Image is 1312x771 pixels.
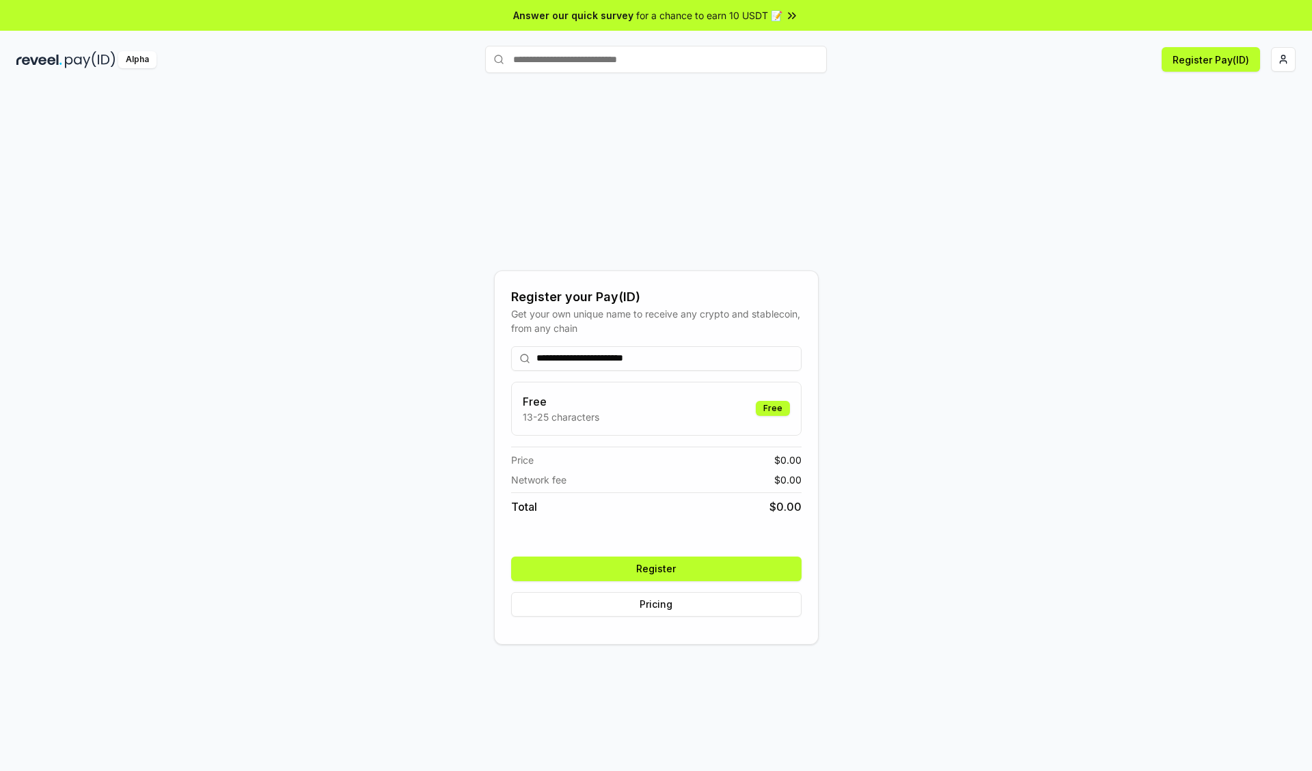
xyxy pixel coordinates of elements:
[511,557,802,581] button: Register
[511,499,537,515] span: Total
[511,453,534,467] span: Price
[523,410,599,424] p: 13-25 characters
[513,8,633,23] span: Answer our quick survey
[65,51,115,68] img: pay_id
[511,288,802,307] div: Register your Pay(ID)
[769,499,802,515] span: $ 0.00
[636,8,782,23] span: for a chance to earn 10 USDT 📝
[16,51,62,68] img: reveel_dark
[511,592,802,617] button: Pricing
[118,51,156,68] div: Alpha
[511,307,802,335] div: Get your own unique name to receive any crypto and stablecoin, from any chain
[774,473,802,487] span: $ 0.00
[774,453,802,467] span: $ 0.00
[523,393,599,410] h3: Free
[511,473,566,487] span: Network fee
[1162,47,1260,72] button: Register Pay(ID)
[756,401,790,416] div: Free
